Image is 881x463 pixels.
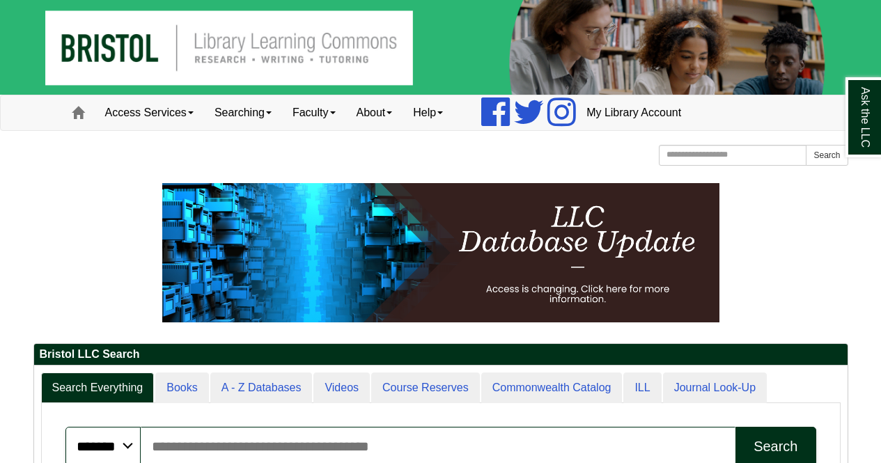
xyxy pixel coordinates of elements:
[663,372,767,404] a: Journal Look-Up
[204,95,282,130] a: Searching
[162,183,719,322] img: HTML tutorial
[346,95,403,130] a: About
[282,95,346,130] a: Faculty
[481,372,623,404] a: Commonwealth Catalog
[403,95,453,130] a: Help
[623,372,661,404] a: ILL
[313,372,370,404] a: Videos
[576,95,692,130] a: My Library Account
[95,95,204,130] a: Access Services
[754,439,797,455] div: Search
[371,372,480,404] a: Course Reserves
[155,372,208,404] a: Books
[41,372,155,404] a: Search Everything
[34,344,848,366] h2: Bristol LLC Search
[210,372,313,404] a: A - Z Databases
[806,145,848,166] button: Search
